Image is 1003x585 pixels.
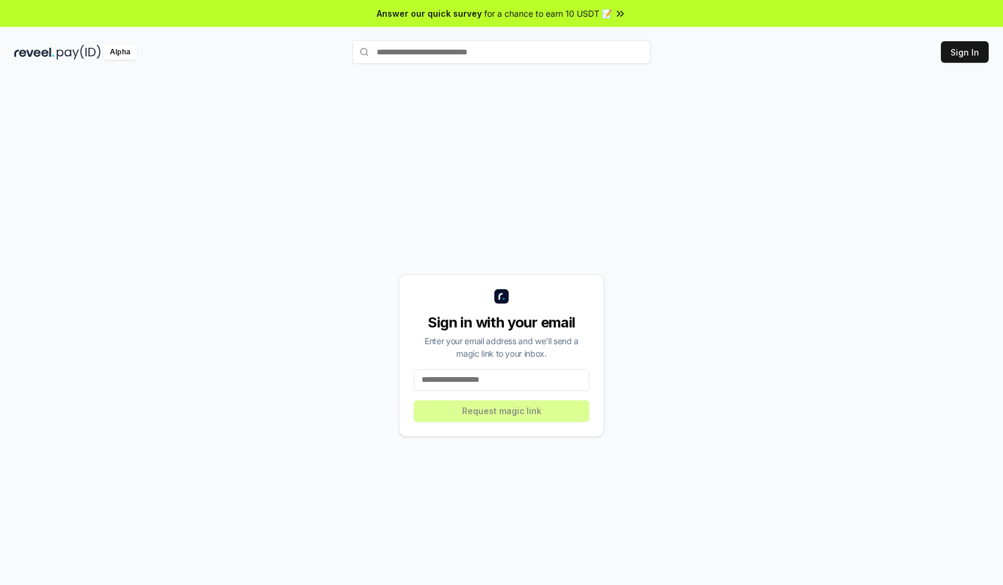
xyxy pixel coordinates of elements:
[57,45,101,60] img: pay_id
[414,313,589,332] div: Sign in with your email
[494,289,509,304] img: logo_small
[377,7,482,20] span: Answer our quick survey
[414,335,589,360] div: Enter your email address and we’ll send a magic link to your inbox.
[103,45,137,60] div: Alpha
[941,41,989,63] button: Sign In
[14,45,54,60] img: reveel_dark
[484,7,612,20] span: for a chance to earn 10 USDT 📝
